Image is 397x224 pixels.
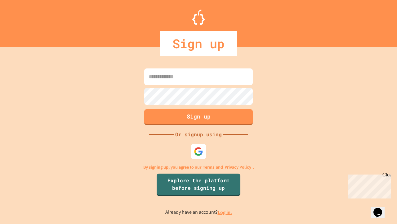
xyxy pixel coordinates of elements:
[218,209,232,216] a: Log in.
[144,109,253,125] button: Sign up
[160,31,237,56] div: Sign up
[194,147,203,156] img: google-icon.svg
[143,164,254,170] p: By signing up, you agree to our and .
[225,164,251,170] a: Privacy Policy
[346,172,391,198] iframe: chat widget
[203,164,214,170] a: Terms
[2,2,43,40] div: Chat with us now!Close
[192,9,205,25] img: Logo.svg
[165,208,232,216] p: Already have an account?
[174,131,223,138] div: Or signup using
[157,174,240,196] a: Explore the platform before signing up
[371,199,391,218] iframe: chat widget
